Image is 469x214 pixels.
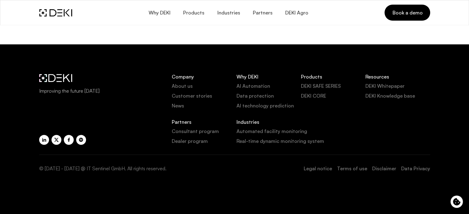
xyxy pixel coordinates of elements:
p: Industries [236,119,365,125]
a: Consultant program [172,127,236,135]
button: Why DEKI [142,6,176,20]
span: DEKI Agro [285,10,308,16]
a: DEKI Agro [279,6,315,20]
img: DEKI Logo [39,74,72,82]
span: Improving the future [DATE] [39,87,165,95]
span: Partners [253,10,273,16]
a: Data Privacy [401,165,430,172]
a: Share with Facebook [64,135,74,145]
a: Dealer program [172,137,236,145]
span: Products [183,10,204,16]
p: Resources [365,74,430,80]
span: Why DEKI [148,10,170,16]
span: Book a demo [392,9,422,16]
p: Why DEKI [236,74,301,80]
a: DEKI LogoImproving the future [DATE] [39,74,165,95]
img: DEKI Logo [39,9,72,17]
a: Automated facility monitoring [236,127,365,135]
a: Data protection [236,92,301,99]
div: © [DATE] - [DATE] @ IT Sentinel GmbH. All rights reserved. [39,165,167,172]
a: DEKI Whitepaper [365,82,430,90]
button: Products [177,6,211,20]
button: Cookie control [450,196,463,208]
span: Industries [217,10,240,16]
a: DEKI Knowledge base [365,92,430,99]
a: Book a demo [385,5,430,21]
a: Disclaimer [372,165,396,172]
a: DEKI SAFE SERIES [301,82,365,90]
a: AI technology prediction [236,102,301,109]
a: News [172,102,236,109]
p: Products [301,74,365,80]
a: AI Automation [236,82,301,90]
a: DEKI CORE [301,92,365,99]
a: About us [172,82,236,90]
a: Share with LinkedIn [39,135,49,145]
a: Terms of use [337,165,367,172]
a: Legal notice [304,165,332,172]
a: Real-time dynamic monitoring system [236,137,365,145]
a: Customer stories [172,92,236,99]
a: Share with X [51,135,61,145]
p: Partners [172,119,236,125]
button: Industries [211,6,246,20]
p: Company [172,74,236,80]
a: Partners [246,6,279,20]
